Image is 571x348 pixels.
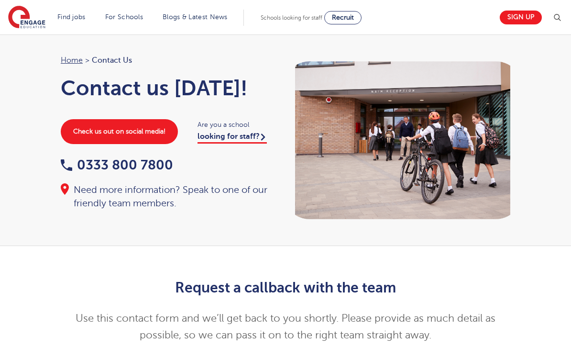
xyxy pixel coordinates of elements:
img: Engage Education [8,6,45,30]
a: Sign up [500,11,542,24]
span: > [85,56,89,65]
span: Schools looking for staff [261,14,322,21]
div: Need more information? Speak to one of our friendly team members. [61,183,276,210]
a: Blogs & Latest News [163,13,228,21]
span: Recruit [332,14,354,21]
a: 0333 800 7800 [61,157,173,172]
span: Contact Us [92,54,132,67]
h1: Contact us [DATE]! [61,76,276,100]
a: looking for staff? [198,132,267,144]
a: Find jobs [57,13,86,21]
a: Check us out on social media! [61,119,178,144]
h2: Request a callback with the team [61,280,510,296]
span: Are you a school [198,119,276,130]
a: For Schools [105,13,143,21]
a: Recruit [324,11,362,24]
nav: breadcrumb [61,54,276,67]
span: Use this contact form and we’ll get back to you shortly. Please provide as much detail as possibl... [76,313,495,341]
a: Home [61,56,83,65]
